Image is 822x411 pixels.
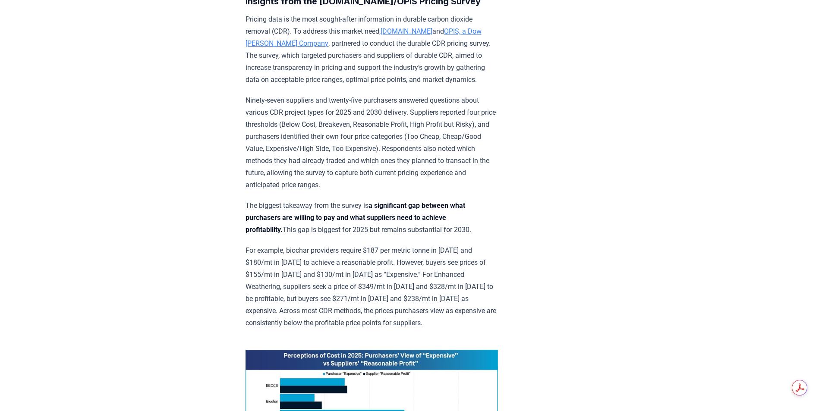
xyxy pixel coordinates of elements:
[246,27,482,47] a: OPIS, a Dow [PERSON_NAME] Company
[246,94,498,191] p: Ninety-seven suppliers and twenty-five purchasers answered questions about various CDR project ty...
[246,200,498,236] p: The biggest takeaway from the survey is This gap is biggest for 2025 but remains substantial for ...
[381,27,432,35] a: [DOMAIN_NAME]
[246,201,465,234] strong: a significant gap between what purchasers are willing to pay and what suppliers need to achieve p...
[246,13,498,86] p: Pricing data is the most sought-after information in durable carbon dioxide removal (CDR). To add...
[246,245,498,329] p: For example, biochar providers require $187 per metric tonne in [DATE] and $180/mt in [DATE] to a...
